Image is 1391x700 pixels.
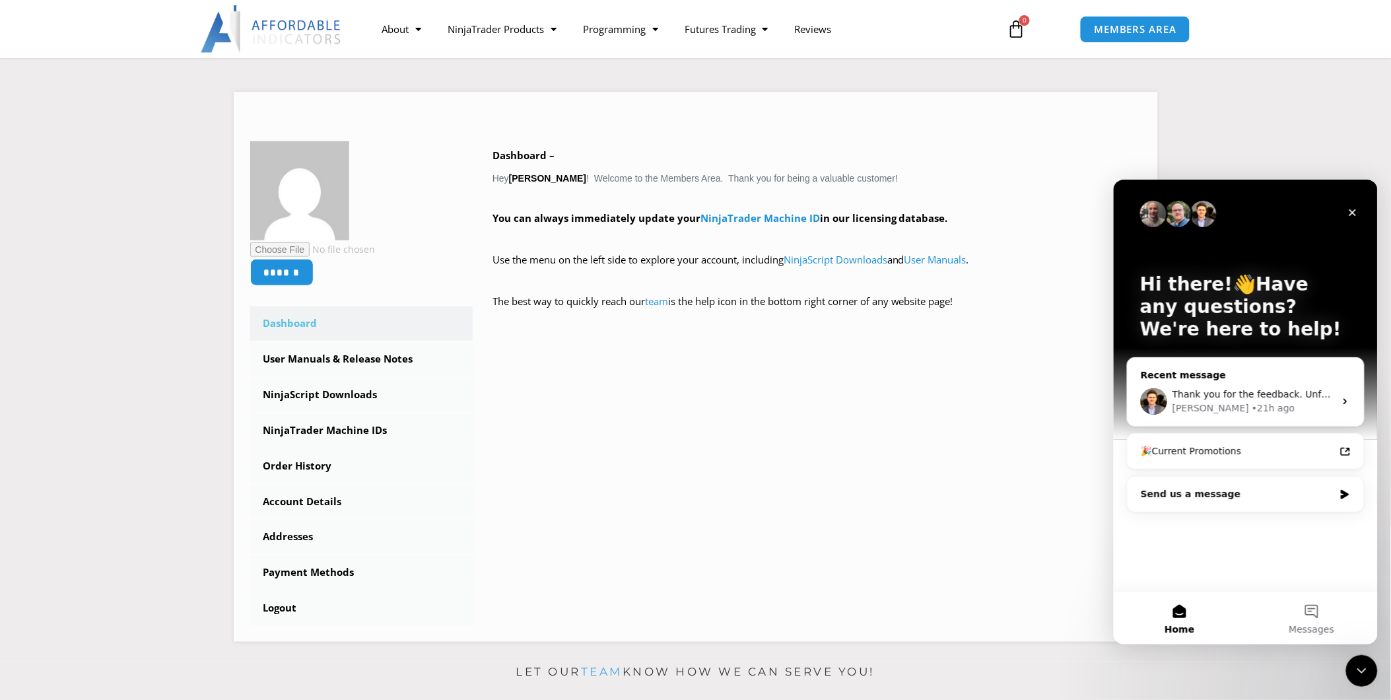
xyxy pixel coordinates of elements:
button: Messages [132,412,264,465]
span: Messages [176,445,221,454]
nav: Account pages [250,306,473,625]
a: team [581,665,623,678]
a: Payment Methods [250,555,473,590]
a: Logout [250,591,473,625]
a: Order History [250,449,473,483]
span: MEMBERS AREA [1094,24,1176,34]
strong: You can always immediately update your in our licensing database. [492,211,948,225]
a: team [645,295,668,308]
a: User Manuals & Release Notes [250,342,473,376]
a: NinjaTrader Machine ID [700,211,820,225]
span: Home [51,445,81,454]
a: NinjaTrader Machine IDs [250,413,473,448]
div: [PERSON_NAME] [59,222,135,236]
a: Futures Trading [671,14,782,44]
iframe: Intercom live chat [1114,180,1378,645]
a: 0 [987,10,1045,48]
a: Programming [570,14,671,44]
b: Dashboard – [492,149,555,162]
nav: Menu [368,14,992,44]
a: MEMBERS AREA [1080,16,1190,43]
p: The best way to quickly reach our is the help icon in the bottom right corner of any website page! [492,293,1141,330]
a: User Manuals [904,253,967,266]
div: 🎉Current Promotions [27,265,221,279]
a: Account Details [250,485,473,519]
span: 0 [1019,15,1030,26]
a: Reviews [782,14,845,44]
a: NinjaTrader Products [434,14,570,44]
img: 4e2fda17821acc9fb1abcf38845a449daf3e615fcd8a5b7b14aa3db817f03602 [250,141,349,240]
p: Let our know how we can serve you! [234,662,1158,683]
a: 🎉Current Promotions [19,260,245,284]
a: NinjaScript Downloads [250,378,473,412]
div: • 21h ago [138,222,181,236]
strong: [PERSON_NAME] [509,173,586,184]
div: Hey ! Welcome to the Members Area. Thank you for being a valuable customer! [492,147,1141,330]
div: Close [227,21,251,45]
a: Addresses [250,520,473,554]
div: Send us a message [13,297,251,333]
div: Send us a message [27,308,221,322]
iframe: Intercom live chat [1346,655,1378,687]
a: About [368,14,434,44]
span: Thank you for the feedback. Unfortunately, we will not be able to help with custom programming re... [59,209,949,220]
a: Dashboard [250,306,473,341]
a: NinjaScript Downloads [784,253,887,266]
p: Use the menu on the left side to explore your account, including and . [492,251,1141,288]
img: LogoAI | Affordable Indicators – NinjaTrader [201,5,343,53]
